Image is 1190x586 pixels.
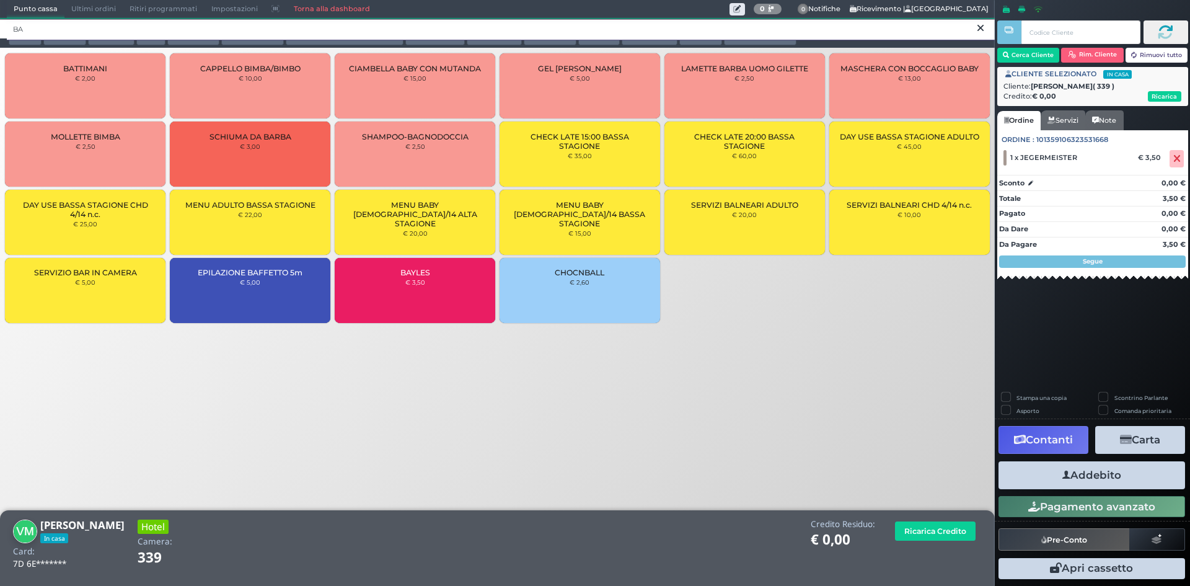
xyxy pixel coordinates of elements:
span: MENU BABY [DEMOGRAPHIC_DATA]/14 BASSA STAGIONE [510,200,650,228]
b: 0 [760,4,765,13]
span: LAMETTE BARBA UOMO GILETTE [681,64,808,73]
button: Carta [1095,426,1185,454]
small: € 20,00 [403,229,428,237]
span: CHECK LATE 20:00 BASSA STAGIONE [675,132,814,151]
span: MENU ADULTO BASSA STAGIONE [185,200,315,210]
small: € 22,00 [238,211,262,218]
input: Codice Cliente [1021,20,1140,44]
span: CHECK LATE 15:00 BASSA STAGIONE [510,132,650,151]
h4: Camera: [138,537,172,546]
span: Punto cassa [7,1,64,18]
span: DAY USE BASSA STAGIONE CHD 4/14 n.c. [15,200,155,219]
span: In casa [40,533,68,543]
span: GEL [PERSON_NAME] [538,64,622,73]
strong: Totale [999,194,1021,203]
strong: Da Pagare [999,240,1037,249]
strong: 0,00 € [1161,179,1186,187]
span: BATTIMANI [63,64,107,73]
strong: 3,50 € [1163,240,1186,249]
label: Asporto [1016,407,1039,415]
span: SERVIZI BALNEARI ADULTO [691,200,798,210]
strong: Da Dare [999,224,1028,233]
strong: 0,00 € [1161,224,1186,233]
small: € 15,00 [568,229,591,237]
button: Ricarica Credito [895,522,976,541]
h3: Hotel [138,520,169,534]
span: MASCHERA CON BOCCAGLIO BABY [840,64,979,73]
div: Credito: [1003,91,1181,102]
h4: Credito Residuo: [811,520,875,529]
span: CAPPELLO BIMBA/BIMBO [200,64,301,73]
h1: 339 [138,550,196,566]
button: Rim. Cliente [1061,48,1124,63]
small: € 3,00 [240,143,260,150]
span: MENU BABY [DEMOGRAPHIC_DATA]/14 ALTA STAGIONE [345,200,485,228]
span: 1 x JEGERMEISTER [1010,153,1077,162]
label: Comanda prioritaria [1114,407,1171,415]
strong: Sconto [999,178,1025,189]
span: ( 339 ) [1093,81,1114,92]
a: Torna alla dashboard [286,1,376,18]
small: € 60,00 [732,152,757,159]
a: Ordine [997,111,1041,131]
small: € 2,60 [570,278,589,286]
div: Cliente: [1003,81,1181,92]
small: € 15,00 [403,74,426,82]
span: SHAMPOO-BAGNODOCCIA [362,132,469,141]
small: € 3,50 [405,278,425,286]
a: Servizi [1041,110,1085,130]
span: Impostazioni [205,1,265,18]
small: € 2,50 [405,143,425,150]
button: Rimuovi tutto [1126,48,1188,63]
small: € 10,00 [897,211,921,218]
small: € 13,00 [898,74,921,82]
strong: Segue [1083,257,1103,265]
button: Contanti [998,426,1088,454]
span: In casa [1103,70,1132,79]
small: € 45,00 [897,143,922,150]
button: Ricarica [1148,91,1181,102]
span: Ultimi ordini [64,1,123,18]
small: € 5,00 [75,278,95,286]
div: € 3,50 [1136,153,1167,162]
strong: 3,50 € [1163,194,1186,203]
span: BAYLES [400,268,430,277]
b: [PERSON_NAME] [40,518,125,532]
label: Scontrino Parlante [1114,394,1168,402]
b: [PERSON_NAME] [1031,82,1114,91]
span: 101359106323531668 [1036,135,1108,145]
label: Stampa una copia [1016,394,1067,402]
span: DAY USE BASSA STAGIONE ADULTO [840,132,979,141]
span: CHOCNBALL [555,268,604,277]
span: EPILAZIONE BAFFETTO 5m [198,268,302,277]
button: Addebito [998,461,1185,489]
small: € 5,00 [240,278,260,286]
small: € 25,00 [73,220,97,228]
span: SCHIUMA DA BARBA [209,132,291,141]
span: CLIENTE SELEZIONATO [1005,69,1132,79]
span: SERVIZIO BAR IN CAMERA [34,268,137,277]
small: € 10,00 [239,74,262,82]
small: € 2,00 [75,74,95,82]
a: Note [1085,110,1123,130]
span: Ritiri programmati [123,1,204,18]
button: Pagamento avanzato [998,496,1185,517]
button: Pre-Conto [998,528,1130,551]
strong: € 0,00 [1032,92,1056,100]
small: € 5,00 [570,74,590,82]
h4: Card: [13,547,35,556]
button: Cerca Cliente [997,48,1060,63]
span: Ordine : [1002,135,1034,145]
strong: Pagato [999,209,1025,218]
span: 0 [798,4,809,15]
span: MOLLETTE BIMBA [51,132,120,141]
button: Apri cassetto [998,558,1185,579]
h1: € 0,00 [811,532,875,548]
input: Ricerca articolo [7,19,995,40]
img: Vincenzo Marchese [13,520,37,544]
span: SERVIZI BALNEARI CHD 4/14 n.c. [847,200,972,210]
small: € 35,00 [568,152,592,159]
small: € 20,00 [732,211,757,218]
strong: 0,00 € [1161,209,1186,218]
span: CIAMBELLA BABY CON MUTANDA [349,64,481,73]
